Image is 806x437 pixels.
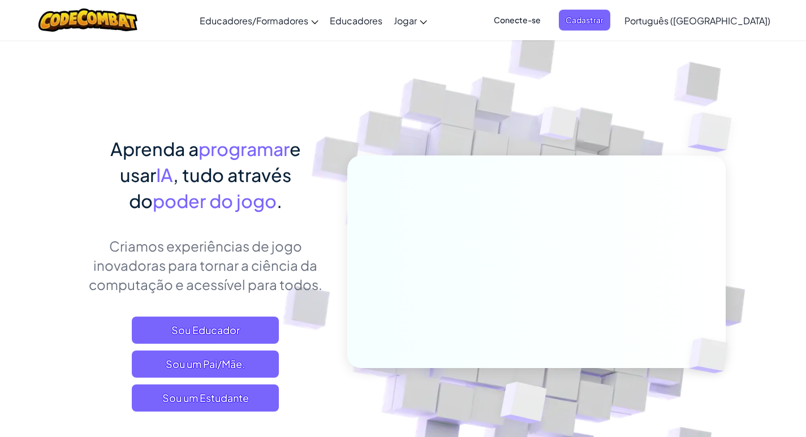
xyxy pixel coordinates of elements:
a: Sou Educador [132,317,279,344]
font: Criamos experiências de jogo inovadoras para tornar a ciência da computação e acessível para todos. [89,237,322,293]
font: Conecte-se [494,15,541,25]
font: Sou um Pai/Mãe. [166,357,245,370]
font: programar [199,137,290,160]
img: Logotipo do CodeCombat [38,8,137,32]
font: Educadores [330,15,382,27]
font: Jogar [394,15,417,27]
font: Português ([GEOGRAPHIC_DATA]) [624,15,770,27]
a: Jogar [388,5,433,36]
a: Sou um Pai/Mãe. [132,351,279,378]
font: Aprenda a [110,137,199,160]
img: Cubos sobrepostos [665,85,763,180]
a: Educadores [324,5,388,36]
button: Conecte-se [487,10,548,31]
button: Sou um Estudante [132,384,279,412]
font: Cadastrar [566,15,604,25]
a: Português ([GEOGRAPHIC_DATA]) [619,5,776,36]
font: , tudo através do [129,163,291,212]
font: poder do jogo [153,189,277,212]
a: Educadores/Formadores [194,5,324,36]
button: Cadastrar [559,10,610,31]
font: Educadores/Formadores [200,15,308,27]
font: Sou um Estudante [162,391,249,404]
font: . [277,189,282,212]
img: Cubos sobrepostos [518,84,600,168]
font: IA [156,163,173,186]
img: Cubos sobrepostos [670,314,755,397]
font: Sou Educador [171,323,240,336]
